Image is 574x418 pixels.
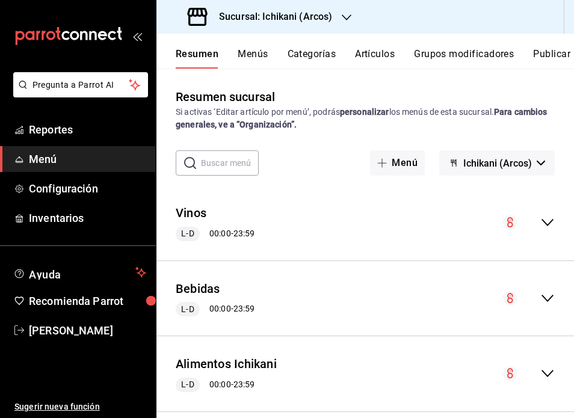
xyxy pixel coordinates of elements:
[156,346,574,402] div: collapse-menu-row
[176,204,206,222] button: Vinos
[370,150,425,176] button: Menú
[176,106,555,131] div: Si activas ‘Editar artículo por menú’, podrás los menús de esta sucursal.
[14,401,146,413] span: Sugerir nueva función
[8,87,148,100] a: Pregunta a Parrot AI
[29,210,146,226] span: Inventarios
[176,302,255,316] div: 00:00 - 23:59
[176,227,199,240] span: L-D
[176,48,218,69] button: Resumen
[176,378,277,392] div: 00:00 - 23:59
[340,107,389,117] strong: personalizar
[156,271,574,327] div: collapse-menu-row
[29,293,146,309] span: Recomienda Parrot
[176,355,277,373] button: Alimentos Ichikani
[355,48,395,69] button: Artículos
[533,48,570,69] button: Publicar
[439,150,555,176] button: Ichikani (Arcos)
[238,48,268,69] button: Menús
[176,303,199,316] span: L-D
[176,280,220,298] button: Bebidas
[209,10,332,24] h3: Sucursal: Ichikani (Arcos)
[463,158,532,169] span: Ichikani (Arcos)
[13,72,148,97] button: Pregunta a Parrot AI
[29,121,146,138] span: Reportes
[32,79,129,91] span: Pregunta a Parrot AI
[29,151,146,167] span: Menú
[132,31,142,41] button: open_drawer_menu
[176,48,574,69] div: navigation tabs
[176,378,199,391] span: L-D
[29,322,146,339] span: [PERSON_NAME]
[176,227,255,241] div: 00:00 - 23:59
[156,195,574,251] div: collapse-menu-row
[176,88,275,106] div: Resumen sucursal
[288,48,336,69] button: Categorías
[414,48,514,69] button: Grupos modificadores
[29,180,146,197] span: Configuración
[201,151,259,175] input: Buscar menú
[29,265,131,280] span: Ayuda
